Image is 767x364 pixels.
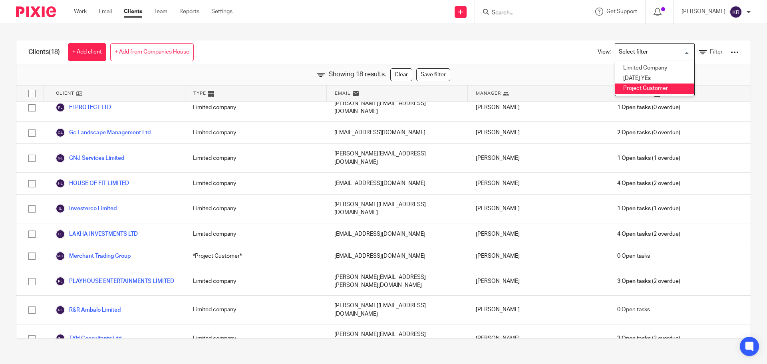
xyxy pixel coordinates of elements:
[468,93,609,122] div: [PERSON_NAME]
[617,230,680,238] span: (2 overdue)
[468,122,609,143] div: [PERSON_NAME]
[185,122,326,143] div: Limited company
[56,179,65,188] img: svg%3E
[16,6,56,17] img: Pixie
[617,103,651,111] span: 1 Open tasks
[617,179,651,187] span: 4 Open tasks
[185,195,326,223] div: Limited company
[56,90,74,97] span: Client
[468,296,609,324] div: [PERSON_NAME]
[56,334,65,343] img: svg%3E
[468,144,609,172] div: [PERSON_NAME]
[28,48,60,56] h1: Clients
[326,324,468,353] div: [PERSON_NAME][EMAIL_ADDRESS][DOMAIN_NAME]
[185,223,326,245] div: Limited company
[326,245,468,267] div: [EMAIL_ADDRESS][DOMAIN_NAME]
[615,43,695,61] div: Search for option
[154,8,167,16] a: Team
[56,276,174,286] a: PLAYHOUSE ENTERTAINMENTS LIMITED
[491,10,563,17] input: Search
[68,43,106,61] a: + Add client
[617,205,651,213] span: 1 Open tasks
[56,305,121,315] a: R&R Ambalo Limited
[617,252,650,260] span: 0 Open tasks
[615,74,694,84] li: [DATE] YEs
[56,103,111,112] a: FI PROTECT LTD
[617,103,680,111] span: (0 overdue)
[56,128,151,137] a: Gc Landscape Management Ltd
[326,144,468,172] div: [PERSON_NAME][EMAIL_ADDRESS][DOMAIN_NAME]
[56,334,121,343] a: TYH Consultants Ltd
[617,334,651,342] span: 2 Open tasks
[586,40,739,64] div: View:
[56,251,131,261] a: Merchant Trading Group
[710,49,723,55] span: Filter
[617,129,680,137] span: (0 overdue)
[617,179,680,187] span: (2 overdue)
[56,305,65,315] img: svg%3E
[617,306,650,314] span: 0 Open tasks
[468,245,609,267] div: [PERSON_NAME]
[185,93,326,122] div: Limited company
[617,230,651,238] span: 4 Open tasks
[56,179,129,188] a: HOUSE OF FIT LIMITED
[326,173,468,194] div: [EMAIL_ADDRESS][DOMAIN_NAME]
[56,103,65,112] img: svg%3E
[56,204,117,213] a: Investerco Limited
[606,9,637,14] span: Get Support
[185,173,326,194] div: Limited company
[74,8,87,16] a: Work
[615,63,694,74] li: Limited Company
[335,90,351,97] span: Email
[56,229,138,239] a: LAKHA INVESTMENTS LTD
[390,68,412,81] a: Clear
[729,6,742,18] img: svg%3E
[476,90,501,97] span: Manager
[99,8,112,16] a: Email
[329,70,386,79] span: Showing 18 results.
[617,154,651,162] span: 1 Open tasks
[185,245,326,267] div: *Project Customer*
[617,154,680,162] span: (1 overdue)
[617,277,680,285] span: (2 overdue)
[56,204,65,213] img: svg%3E
[185,324,326,353] div: Limited company
[211,8,232,16] a: Settings
[326,296,468,324] div: [PERSON_NAME][EMAIL_ADDRESS][DOMAIN_NAME]
[193,90,206,97] span: Type
[56,153,65,163] img: svg%3E
[179,8,199,16] a: Reports
[24,86,40,101] input: Select all
[56,276,65,286] img: svg%3E
[468,195,609,223] div: [PERSON_NAME]
[56,251,65,261] img: svg%3E
[326,195,468,223] div: [PERSON_NAME][EMAIL_ADDRESS][DOMAIN_NAME]
[185,144,326,172] div: Limited company
[124,8,142,16] a: Clients
[56,128,65,137] img: svg%3E
[326,122,468,143] div: [EMAIL_ADDRESS][DOMAIN_NAME]
[185,296,326,324] div: Limited company
[617,205,680,213] span: (1 overdue)
[110,43,194,61] a: + Add from Companies House
[326,223,468,245] div: [EMAIL_ADDRESS][DOMAIN_NAME]
[682,8,725,16] p: [PERSON_NAME]
[615,84,694,94] li: Project Customer
[49,49,60,55] span: (18)
[617,129,651,137] span: 2 Open tasks
[56,153,124,163] a: GNJ Services Limited
[56,229,65,239] img: svg%3E
[468,173,609,194] div: [PERSON_NAME]
[617,277,651,285] span: 3 Open tasks
[617,334,680,342] span: (2 overdue)
[468,223,609,245] div: [PERSON_NAME]
[326,93,468,122] div: [PERSON_NAME][EMAIL_ADDRESS][DOMAIN_NAME]
[185,267,326,296] div: Limited company
[416,68,450,81] a: Save filter
[468,324,609,353] div: [PERSON_NAME]
[468,267,609,296] div: [PERSON_NAME]
[616,45,690,59] input: Search for option
[326,267,468,296] div: [PERSON_NAME][EMAIL_ADDRESS][PERSON_NAME][DOMAIN_NAME]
